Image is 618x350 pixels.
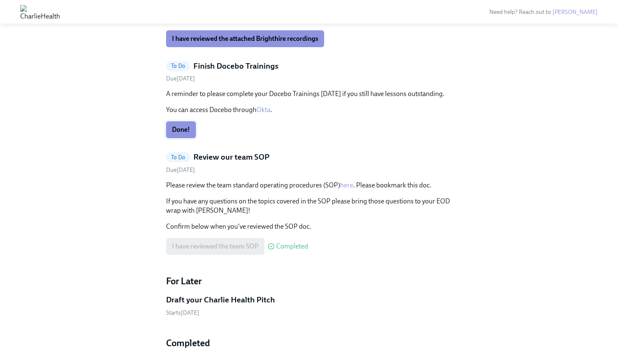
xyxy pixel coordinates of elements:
p: Please review the team standard operating procedures (SOP) . Please bookmark this doc. [166,181,452,190]
span: Thursday, August 21st 2025, 9:30 am [166,166,195,174]
p: You can access Docebo through . [166,105,452,115]
span: I have reviewed the attached Brighthire recordings [172,35,318,43]
a: [PERSON_NAME] [552,8,598,16]
img: CharlieHealth [20,5,60,19]
span: To Do [166,154,190,160]
h4: For Later [166,275,452,288]
button: I have reviewed the attached Brighthire recordings [166,30,324,47]
a: here [340,181,353,189]
h5: Finish Docebo Trainings [193,61,278,72]
h5: Draft your Charlie Health Pitch [166,294,275,305]
p: Confirm below when you've reviewed the SOP doc. [166,222,452,231]
h5: Review our team SOP [193,152,269,163]
a: To DoFinish Docebo TrainingsDue[DATE] [166,61,452,83]
a: Draft your Charlie Health PitchStarts[DATE] [166,294,452,317]
span: Need help? Reach out to [489,8,598,16]
span: Due [DATE] [166,75,195,82]
p: If you have any questions on the topics covered in the SOP please bring those questions to your E... [166,197,452,215]
span: Done! [172,126,190,134]
a: To DoReview our team SOPDue[DATE] [166,152,452,174]
h4: Completed [166,337,452,350]
span: Completed [276,243,308,250]
span: Friday, August 22nd 2025, 2:10 pm [166,309,199,316]
button: Done! [166,121,196,138]
span: To Do [166,63,190,69]
p: A reminder to please complete your Docebo Trainings [DATE] if you still have lessons outstanding. [166,89,452,99]
a: Okta [256,106,270,114]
